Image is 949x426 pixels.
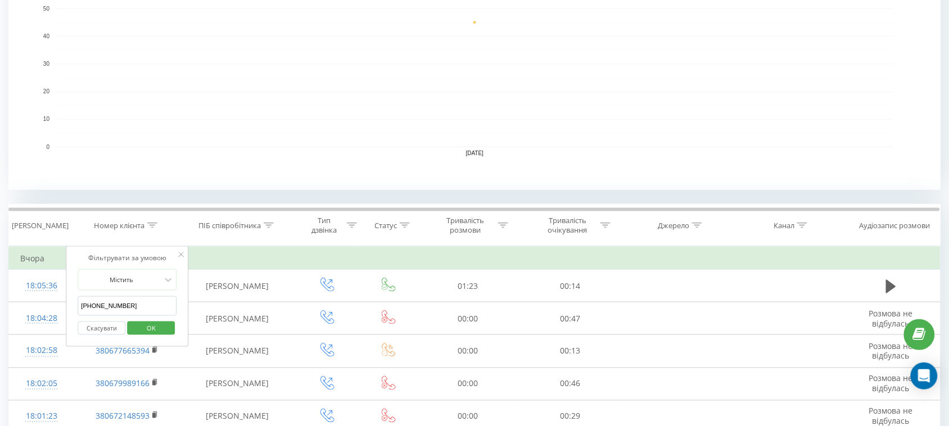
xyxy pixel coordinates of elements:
input: Введіть значення [78,296,177,316]
td: Вчора [9,247,941,270]
div: Фільтрувати за умовою [78,252,177,264]
span: Розмова не відбулась [869,308,913,329]
div: Аудіозапис розмови [859,221,930,230]
td: 00:13 [519,335,622,368]
td: 00:47 [519,302,622,335]
td: [PERSON_NAME] [180,335,295,368]
span: Розмова не відбулась [869,341,913,361]
span: OK [135,319,167,337]
a: 380679989166 [96,378,150,389]
button: Скасувати [78,321,125,336]
td: 00:14 [519,270,622,302]
span: Розмова не відбулась [869,373,913,394]
a: 380672148593 [96,411,150,422]
div: ПІБ співробітника [198,221,261,230]
td: 00:46 [519,368,622,400]
div: Тривалість очікування [537,216,598,235]
div: Тип дзвінка [305,216,344,235]
text: 40 [43,33,50,39]
td: 00:00 [417,368,519,400]
div: 18:02:58 [20,340,63,362]
td: 00:00 [417,302,519,335]
text: 10 [43,116,50,123]
div: Статус [374,221,397,230]
div: 18:05:36 [20,275,63,297]
div: 18:04:28 [20,307,63,329]
div: Канал [774,221,794,230]
div: Open Intercom Messenger [911,362,938,389]
text: 50 [43,6,50,12]
div: Джерело [658,221,689,230]
text: 0 [46,144,49,150]
td: 00:00 [417,335,519,368]
text: 20 [43,89,50,95]
td: [PERSON_NAME] [180,270,295,302]
td: 01:23 [417,270,519,302]
text: 30 [43,61,50,67]
div: [PERSON_NAME] [12,221,69,230]
text: [DATE] [466,151,484,157]
td: [PERSON_NAME] [180,302,295,335]
button: OK [127,321,175,336]
td: [PERSON_NAME] [180,368,295,400]
a: 380677665394 [96,346,150,356]
div: Номер клієнта [94,221,144,230]
div: 18:02:05 [20,373,63,395]
div: Тривалість розмови [435,216,495,235]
